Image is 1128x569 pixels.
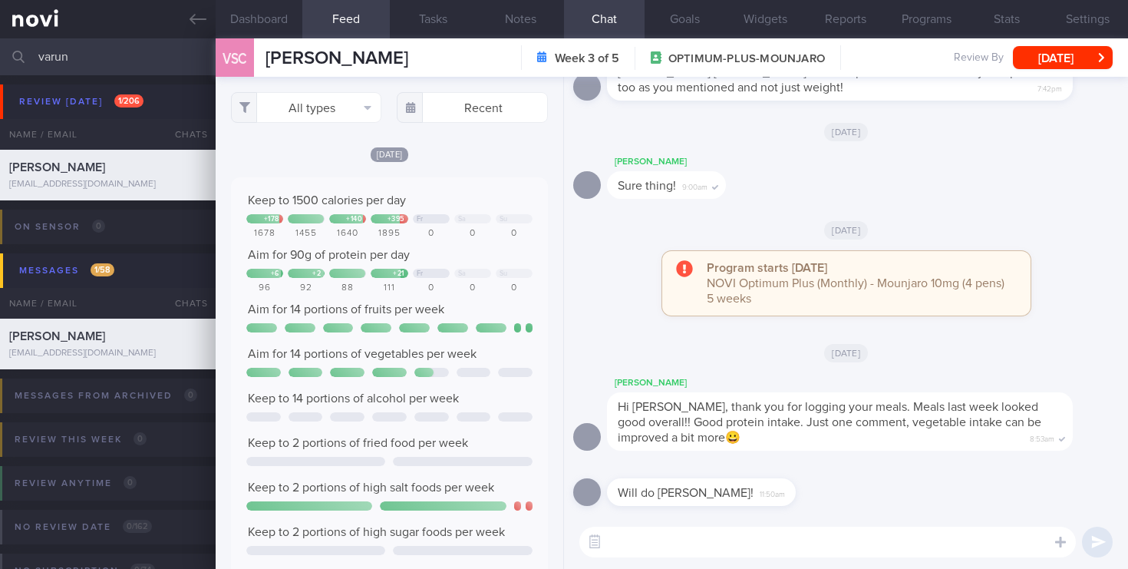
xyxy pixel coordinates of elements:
[92,220,105,233] span: 0
[1037,80,1062,94] span: 7:42pm
[618,487,754,499] span: Will do [PERSON_NAME]!
[9,330,105,342] span: [PERSON_NAME]
[288,228,325,240] div: 1455
[393,270,404,278] div: + 21
[248,481,494,494] span: Keep to 2 portions of high salt foods per week
[555,51,619,66] strong: Week 3 of 5
[413,283,450,294] div: 0
[824,123,868,141] span: [DATE]
[1030,430,1054,445] span: 8:53am
[248,526,505,538] span: Keep to 2 portions of high sugar foods per week
[248,194,406,207] span: Keep to 1500 calories per day
[496,283,533,294] div: 0
[9,161,105,174] span: [PERSON_NAME]
[11,473,140,494] div: Review anytime
[371,283,407,294] div: 111
[371,147,409,162] span: [DATE]
[123,520,152,533] span: 0 / 162
[824,221,868,240] span: [DATE]
[231,92,382,123] button: All types
[500,215,508,223] div: Su
[458,270,467,278] div: Sa
[454,228,491,240] div: 0
[154,119,216,150] div: Chats
[388,215,404,223] div: + 395
[15,91,147,112] div: Review [DATE]
[417,270,424,278] div: Fr
[954,51,1004,65] span: Review By
[607,153,772,171] div: [PERSON_NAME]
[824,344,868,362] span: [DATE]
[1013,46,1113,69] button: [DATE]
[114,94,143,108] span: 1 / 206
[682,178,707,193] span: 9:00am
[707,293,751,305] span: 5 weeks
[9,348,206,359] div: [EMAIL_ADDRESS][DOMAIN_NAME]
[288,283,325,294] div: 92
[413,228,450,240] div: 0
[246,228,283,240] div: 1678
[329,283,366,294] div: 88
[329,228,366,240] div: 1640
[707,262,827,274] strong: Program starts [DATE]
[212,29,258,88] div: VSC
[9,179,206,190] div: [EMAIL_ADDRESS][DOMAIN_NAME]
[91,263,114,276] span: 1 / 58
[618,180,676,192] span: Sure thing!
[500,270,508,278] div: Su
[760,485,785,500] span: 11:50am
[607,374,1119,392] div: [PERSON_NAME]
[371,228,407,240] div: 1895
[11,517,156,538] div: No review date
[124,476,137,489] span: 0
[312,270,321,278] div: + 2
[248,348,477,360] span: Aim for 14 portions of vegetables per week
[417,215,424,223] div: Fr
[134,432,147,445] span: 0
[454,283,491,294] div: 0
[11,217,109,237] div: On sensor
[154,288,216,319] div: Chats
[11,385,201,406] div: Messages from Archived
[246,283,283,294] div: 96
[707,277,1004,289] span: NOVI Optimum Plus (Monthly) - Mounjaro 10mg (4 pens)
[248,303,444,316] span: Aim for 14 portions of fruits per week
[496,228,533,240] div: 0
[184,389,197,402] span: 0
[346,215,362,223] div: + 140
[15,260,118,281] div: Messages
[11,429,150,450] div: Review this week
[248,392,459,405] span: Keep to 14 portions of alcohol per week
[264,215,279,223] div: + 178
[248,249,410,261] span: Aim for 90g of protein per day
[266,49,408,68] span: [PERSON_NAME]
[458,215,467,223] div: Sa
[668,51,825,67] span: OPTIMUM-PLUS-MOUNJARO
[618,401,1041,444] span: Hi [PERSON_NAME], thank you for logging your meals. Meals last week looked good overall!! Good pr...
[248,437,468,449] span: Keep to 2 portions of fried food per week
[271,270,279,278] div: + 6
